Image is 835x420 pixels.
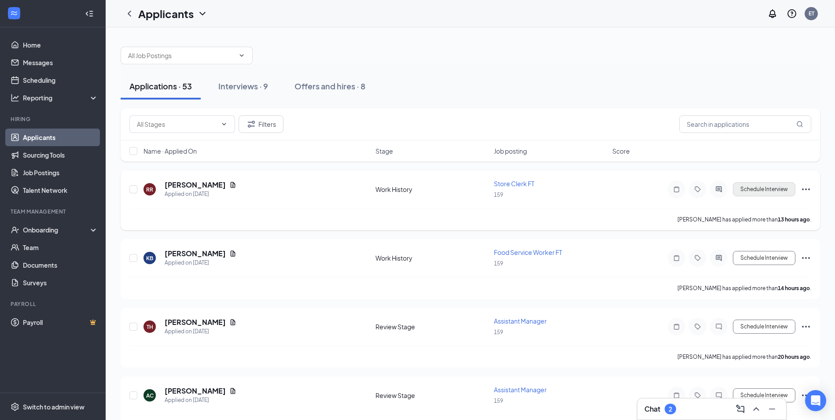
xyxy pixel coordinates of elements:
span: 159 [494,329,503,335]
div: Offers and hires · 8 [294,81,365,92]
svg: Ellipses [801,390,811,401]
h1: Applicants [138,6,194,21]
span: Score [612,147,630,155]
svg: Note [671,392,682,399]
svg: ComposeMessage [735,404,746,414]
a: Home [23,36,98,54]
span: Assistant Manager [494,317,547,325]
input: Search in applications [679,115,811,133]
span: Stage [375,147,393,155]
b: 20 hours ago [778,354,810,360]
svg: Minimize [767,404,777,414]
div: Applied on [DATE] [165,190,236,199]
h5: [PERSON_NAME] [165,180,226,190]
svg: Tag [692,186,703,193]
button: Schedule Interview [733,388,795,402]
div: Work History [375,185,489,194]
div: RR [146,186,153,193]
svg: UserCheck [11,225,19,234]
svg: Document [229,319,236,326]
a: Scheduling [23,71,98,89]
a: Applicants [23,129,98,146]
svg: Ellipses [801,253,811,263]
svg: Settings [11,402,19,411]
a: Talent Network [23,181,98,199]
svg: Document [229,387,236,394]
a: PayrollCrown [23,313,98,331]
div: Reporting [23,93,99,102]
button: Schedule Interview [733,251,795,265]
svg: Note [671,323,682,330]
div: Applied on [DATE] [165,258,236,267]
svg: ChevronUp [751,404,761,414]
h5: [PERSON_NAME] [165,317,226,327]
h5: [PERSON_NAME] [165,249,226,258]
button: ChevronUp [749,402,763,416]
div: AC [146,392,154,399]
div: Onboarding [23,225,91,234]
div: ET [809,10,814,17]
svg: ActiveChat [714,186,724,193]
span: Food Service Worker FT [494,248,562,256]
div: Applications · 53 [129,81,192,92]
a: Surveys [23,274,98,291]
button: Filter Filters [239,115,283,133]
svg: Document [229,181,236,188]
svg: Tag [692,323,703,330]
svg: ChatInactive [714,392,724,399]
svg: Document [229,250,236,257]
p: [PERSON_NAME] has applied more than . [677,216,811,223]
input: All Stages [137,119,217,129]
h3: Chat [644,404,660,414]
svg: Collapse [85,9,94,18]
div: KB [146,254,153,262]
svg: ChevronDown [221,121,228,128]
svg: Analysis [11,93,19,102]
div: Applied on [DATE] [165,327,236,336]
a: Job Postings [23,164,98,181]
div: Applied on [DATE] [165,396,236,405]
b: 13 hours ago [778,216,810,223]
span: 159 [494,192,503,198]
a: Messages [23,54,98,71]
svg: ChatInactive [714,323,724,330]
button: Minimize [765,402,779,416]
a: Team [23,239,98,256]
span: 159 [494,398,503,404]
p: [PERSON_NAME] has applied more than . [677,284,811,292]
button: ComposeMessage [733,402,747,416]
b: 14 hours ago [778,285,810,291]
a: Documents [23,256,98,274]
button: Schedule Interview [733,320,795,334]
svg: QuestionInfo [787,8,797,19]
div: Team Management [11,208,96,215]
span: Assistant Manager [494,386,547,394]
input: All Job Postings [128,51,235,60]
button: Schedule Interview [733,182,795,196]
h5: [PERSON_NAME] [165,386,226,396]
span: Job posting [494,147,527,155]
svg: ActiveChat [714,254,724,262]
svg: MagnifyingGlass [796,121,803,128]
svg: ChevronDown [238,52,245,59]
div: Review Stage [375,322,489,331]
div: 2 [669,405,672,413]
svg: Ellipses [801,184,811,195]
div: Switch to admin view [23,402,85,411]
svg: WorkstreamLogo [10,9,18,18]
div: Review Stage [375,391,489,400]
a: Sourcing Tools [23,146,98,164]
span: Store Clerk FT [494,180,534,188]
div: TH [147,323,153,331]
div: Open Intercom Messenger [805,390,826,411]
div: Work History [375,254,489,262]
svg: ChevronDown [197,8,208,19]
div: Payroll [11,300,96,308]
svg: Note [671,254,682,262]
span: 159 [494,260,503,267]
svg: Note [671,186,682,193]
svg: Tag [692,254,703,262]
svg: Ellipses [801,321,811,332]
svg: ChevronLeft [124,8,135,19]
